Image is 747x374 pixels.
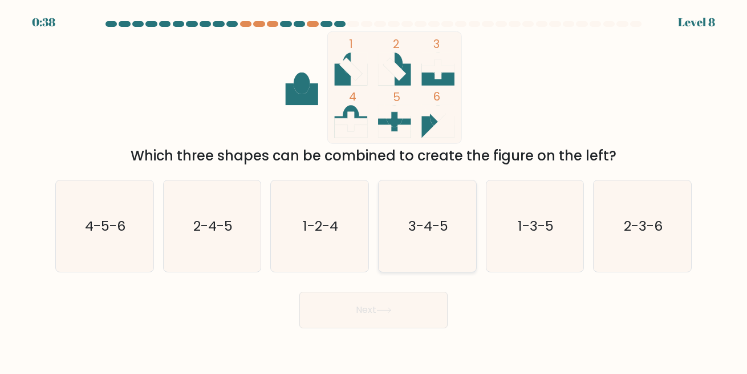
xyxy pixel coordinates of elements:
tspan: 1 [349,36,353,52]
text: 2-3-6 [624,216,663,235]
tspan: 5 [393,89,400,105]
div: 0:38 [32,14,55,31]
text: 2-4-5 [193,216,233,235]
button: Next [299,292,448,328]
text: 4-5-6 [85,216,125,235]
tspan: 2 [393,36,400,52]
text: 1-3-5 [518,216,554,235]
text: 3-4-5 [408,216,448,235]
div: Level 8 [678,14,715,31]
tspan: 6 [433,89,440,104]
text: 1-2-4 [303,216,338,235]
tspan: 3 [433,36,440,52]
div: Which three shapes can be combined to create the figure on the left? [62,146,685,166]
tspan: 4 [349,89,356,104]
